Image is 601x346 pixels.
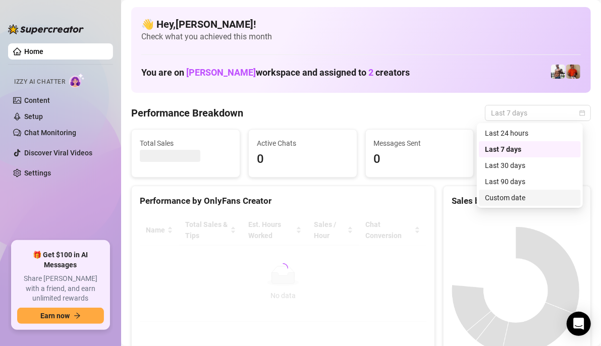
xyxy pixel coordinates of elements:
[186,67,256,78] span: [PERSON_NAME]
[567,312,591,336] div: Open Intercom Messenger
[485,128,575,139] div: Last 24 hours
[479,190,581,206] div: Custom date
[452,194,582,208] div: Sales by OnlyFans Creator
[579,110,585,116] span: calendar
[491,105,585,121] span: Last 7 days
[278,263,288,273] span: loading
[131,106,243,120] h4: Performance Breakdown
[368,67,373,78] span: 2
[479,174,581,190] div: Last 90 days
[566,65,580,79] img: Justin
[24,47,43,55] a: Home
[8,24,84,34] img: logo-BBDzfeDw.svg
[24,149,92,157] a: Discover Viral Videos
[141,67,410,78] h1: You are on workspace and assigned to creators
[485,160,575,171] div: Last 30 days
[24,112,43,121] a: Setup
[40,312,70,320] span: Earn now
[24,96,50,104] a: Content
[479,125,581,141] div: Last 24 hours
[24,129,76,137] a: Chat Monitoring
[17,274,104,304] span: Share [PERSON_NAME] with a friend, and earn unlimited rewards
[551,65,565,79] img: JUSTIN
[479,141,581,157] div: Last 7 days
[257,150,349,169] span: 0
[479,157,581,174] div: Last 30 days
[485,192,575,203] div: Custom date
[74,312,81,319] span: arrow-right
[141,31,581,42] span: Check what you achieved this month
[69,73,85,88] img: AI Chatter
[140,194,426,208] div: Performance by OnlyFans Creator
[141,17,581,31] h4: 👋 Hey, [PERSON_NAME] !
[17,308,104,324] button: Earn nowarrow-right
[140,138,232,149] span: Total Sales
[374,150,466,169] span: 0
[485,176,575,187] div: Last 90 days
[485,144,575,155] div: Last 7 days
[257,138,349,149] span: Active Chats
[14,77,65,87] span: Izzy AI Chatter
[17,250,104,270] span: 🎁 Get $100 in AI Messages
[374,138,466,149] span: Messages Sent
[24,169,51,177] a: Settings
